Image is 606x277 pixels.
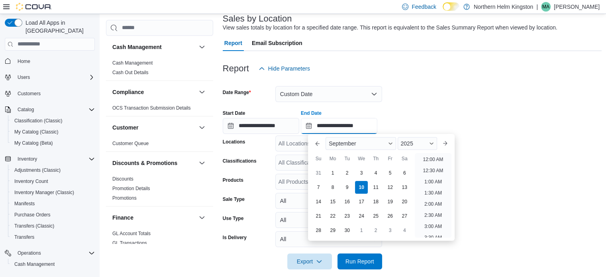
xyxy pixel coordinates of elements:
div: day-29 [326,224,339,237]
span: My Catalog (Beta) [11,138,95,148]
span: Inventory Manager (Classic) [11,188,95,197]
span: September [329,140,356,147]
button: Classification (Classic) [8,115,98,126]
a: Promotions [112,195,137,201]
h3: Customer [112,124,138,132]
a: GL Account Totals [112,231,151,236]
span: Manifests [14,200,35,207]
div: Button. Open the year selector. 2025 is currently selected. [398,137,437,150]
div: day-17 [355,195,368,208]
label: Date Range [223,89,251,96]
div: day-30 [341,224,353,237]
span: Inventory [18,156,37,162]
button: Customer [197,123,207,132]
span: Customers [14,88,95,98]
button: Cash Management [8,259,98,270]
button: All [275,193,382,209]
span: Home [14,56,95,66]
button: My Catalog (Classic) [8,126,98,138]
a: Purchase Orders [11,210,54,220]
label: End Date [301,110,322,116]
button: Manifests [8,198,98,209]
span: Home [18,58,30,65]
h3: Report [223,64,249,73]
div: Su [312,152,325,165]
input: Press the down key to enter a popover containing a calendar. Press the escape key to close the po... [301,118,377,134]
span: Operations [14,248,95,258]
span: Hide Parameters [268,65,310,73]
span: Inventory [14,154,95,164]
div: day-6 [398,167,411,179]
div: day-24 [355,210,368,222]
label: Sale Type [223,196,245,202]
img: Cova [16,3,52,11]
span: Catalog [14,105,95,114]
div: View sales totals by location for a specified date range. This report is equivalent to the Sales ... [223,24,557,32]
span: 2025 [401,140,413,147]
div: day-27 [398,210,411,222]
span: GL Account Totals [112,230,151,237]
button: Catalog [2,104,98,115]
span: Email Subscription [252,35,302,51]
button: Home [2,55,98,67]
div: Cash Management [106,58,213,81]
button: Finance [197,213,207,222]
span: Purchase Orders [14,212,51,218]
div: day-13 [398,181,411,194]
div: September, 2025 [311,166,412,238]
button: Custom Date [275,86,382,102]
button: Previous Month [311,137,324,150]
div: Mo [326,152,339,165]
span: Inventory Count [14,178,48,185]
div: day-26 [384,210,396,222]
div: day-5 [384,167,396,179]
span: Catalog [18,106,34,113]
label: Start Date [223,110,245,116]
p: | [536,2,538,12]
p: [PERSON_NAME] [554,2,600,12]
button: Next month [439,137,451,150]
span: Manifests [11,199,95,208]
span: Load All Apps in [GEOGRAPHIC_DATA] [22,19,95,35]
span: Cash Management [112,60,153,66]
div: Th [369,152,382,165]
button: Operations [2,248,98,259]
button: Inventory [14,154,40,164]
div: Sa [398,152,411,165]
span: Run Report [345,257,374,265]
div: Compliance [106,103,213,116]
a: Customer Queue [112,141,149,146]
span: My Catalog (Beta) [14,140,53,146]
li: 1:00 AM [421,177,445,187]
div: Fr [384,152,396,165]
div: day-31 [312,167,325,179]
div: day-1 [326,167,339,179]
button: Transfers (Classic) [8,220,98,232]
button: Inventory Manager (Classic) [8,187,98,198]
p: Northern Helm Kingston [474,2,533,12]
label: Products [223,177,243,183]
div: day-8 [326,181,339,194]
div: Tu [341,152,353,165]
a: Customers [14,89,44,98]
span: Cash Management [11,259,95,269]
div: We [355,152,368,165]
button: Adjustments (Classic) [8,165,98,176]
div: day-15 [326,195,339,208]
button: Inventory [2,153,98,165]
div: day-12 [384,181,396,194]
div: day-19 [384,195,396,208]
li: 12:00 AM [420,155,447,164]
div: day-4 [398,224,411,237]
h3: Finance [112,214,133,222]
a: Discounts [112,176,133,182]
a: GL Transactions [112,240,147,246]
li: 12:30 AM [420,166,447,175]
label: Is Delivery [223,234,247,241]
label: Use Type [223,215,243,222]
div: Customer [106,139,213,151]
label: Locations [223,139,245,145]
span: My Catalog (Classic) [14,129,59,135]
